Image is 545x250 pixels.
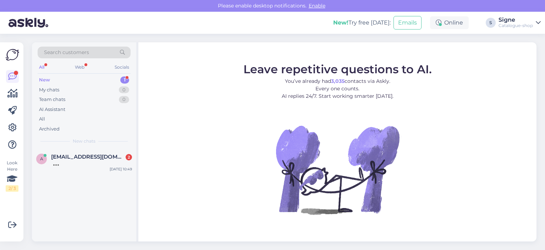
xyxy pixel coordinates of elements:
[499,17,533,23] div: Signe
[119,96,129,103] div: 0
[6,48,19,62] img: Askly Logo
[39,76,50,84] div: New
[39,126,60,133] div: Archived
[73,138,95,144] span: New chats
[39,106,65,113] div: AI Assistant
[274,106,401,234] img: No Chat active
[307,2,327,9] span: Enable
[113,63,131,72] div: Socials
[393,16,422,30] button: Emails
[39,96,65,103] div: Team chats
[430,16,469,29] div: Online
[40,156,43,161] span: a
[110,166,132,172] div: [DATE] 10:49
[126,154,132,160] div: 2
[51,154,125,160] span: alvina88@inbox.lv
[44,49,89,56] span: Search customers
[120,76,129,84] div: 1
[39,86,59,94] div: My chats
[499,23,533,28] div: Catalogue-shop
[73,63,86,72] div: Web
[119,86,129,94] div: 0
[39,116,45,123] div: All
[333,18,391,27] div: Try free [DATE]:
[499,17,541,28] a: SigneCatalogue-shop
[6,160,18,192] div: Look Here
[331,78,345,84] b: 3,035
[486,18,496,28] div: S
[243,78,432,100] p: You’ve already had contacts via Askly. Every one counts. AI replies 24/7. Start working smarter [...
[243,62,432,76] span: Leave repetitive questions to AI.
[38,63,46,72] div: All
[333,19,348,26] b: New!
[6,185,18,192] div: 2 / 3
